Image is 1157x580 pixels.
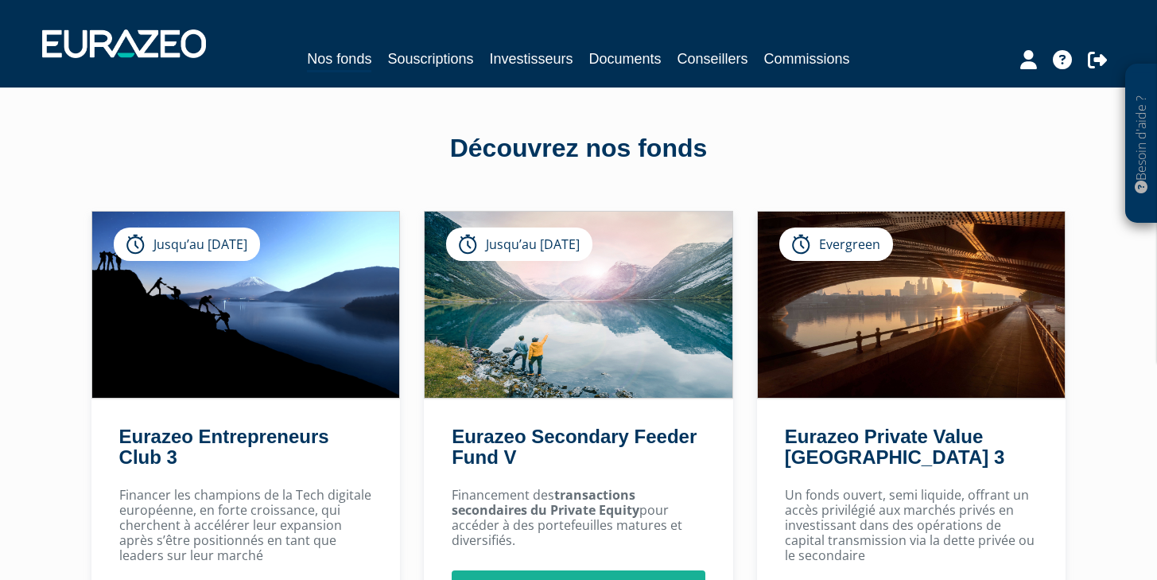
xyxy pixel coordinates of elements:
p: Besoin d'aide ? [1132,72,1151,216]
div: Jusqu’au [DATE] [446,228,592,261]
div: Découvrez nos fonds [126,130,1032,167]
p: Un fonds ouvert, semi liquide, offrant un accès privilégié aux marchés privés en investissant dan... [785,488,1039,564]
a: Eurazeo Private Value [GEOGRAPHIC_DATA] 3 [785,426,1004,468]
a: Conseillers [678,48,748,70]
p: Financement des pour accéder à des portefeuilles matures et diversifiés. [452,488,705,549]
div: Evergreen [779,228,893,261]
img: 1732889491-logotype_eurazeo_blanc_rvb.png [42,29,206,58]
strong: transactions secondaires du Private Equity [452,486,639,519]
a: Documents [589,48,662,70]
a: Investisseurs [489,48,573,70]
a: Eurazeo Secondary Feeder Fund V [452,426,697,468]
div: Jusqu’au [DATE] [114,228,260,261]
a: Souscriptions [387,48,473,70]
a: Eurazeo Entrepreneurs Club 3 [119,426,329,468]
a: Commissions [764,48,850,70]
img: Eurazeo Entrepreneurs Club 3 [92,212,400,398]
a: Nos fonds [307,48,371,72]
p: Financer les champions de la Tech digitale européenne, en forte croissance, qui cherchent à accél... [119,488,373,564]
img: Eurazeo Secondary Feeder Fund V [425,212,732,398]
img: Eurazeo Private Value Europe 3 [758,212,1066,398]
